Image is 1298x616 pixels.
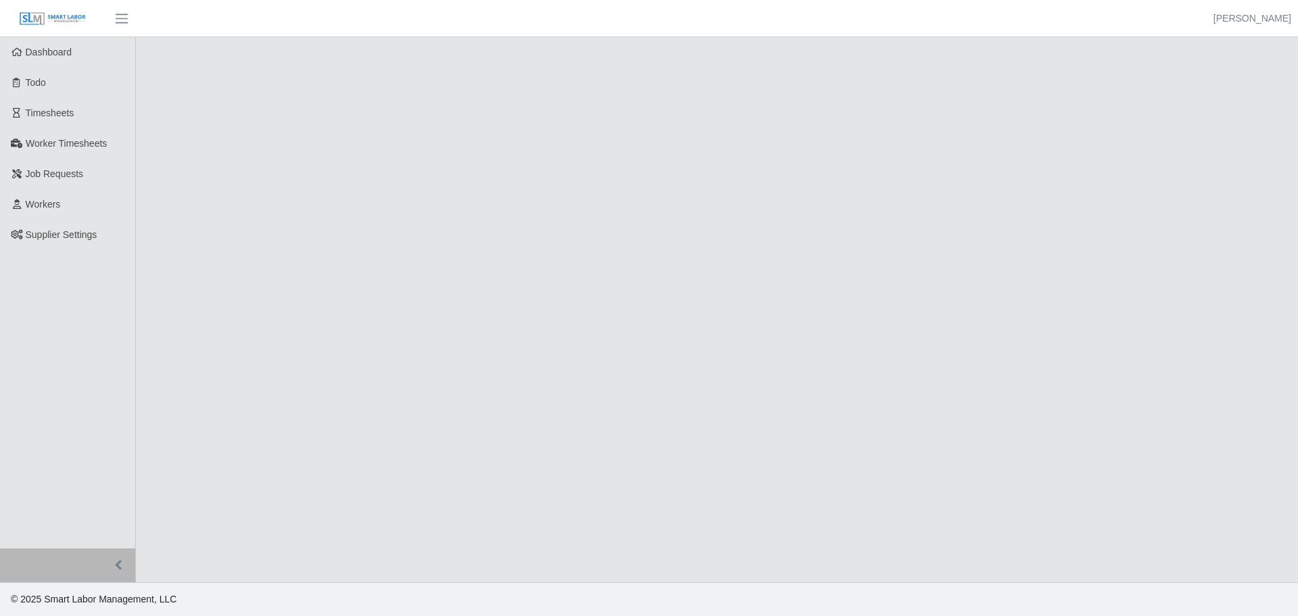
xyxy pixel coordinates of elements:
[26,108,74,118] span: Timesheets
[26,77,46,88] span: Todo
[26,229,97,240] span: Supplier Settings
[26,47,72,57] span: Dashboard
[1213,11,1291,26] a: [PERSON_NAME]
[11,594,176,605] span: © 2025 Smart Labor Management, LLC
[26,199,61,210] span: Workers
[26,168,84,179] span: Job Requests
[26,138,107,149] span: Worker Timesheets
[19,11,87,26] img: SLM Logo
